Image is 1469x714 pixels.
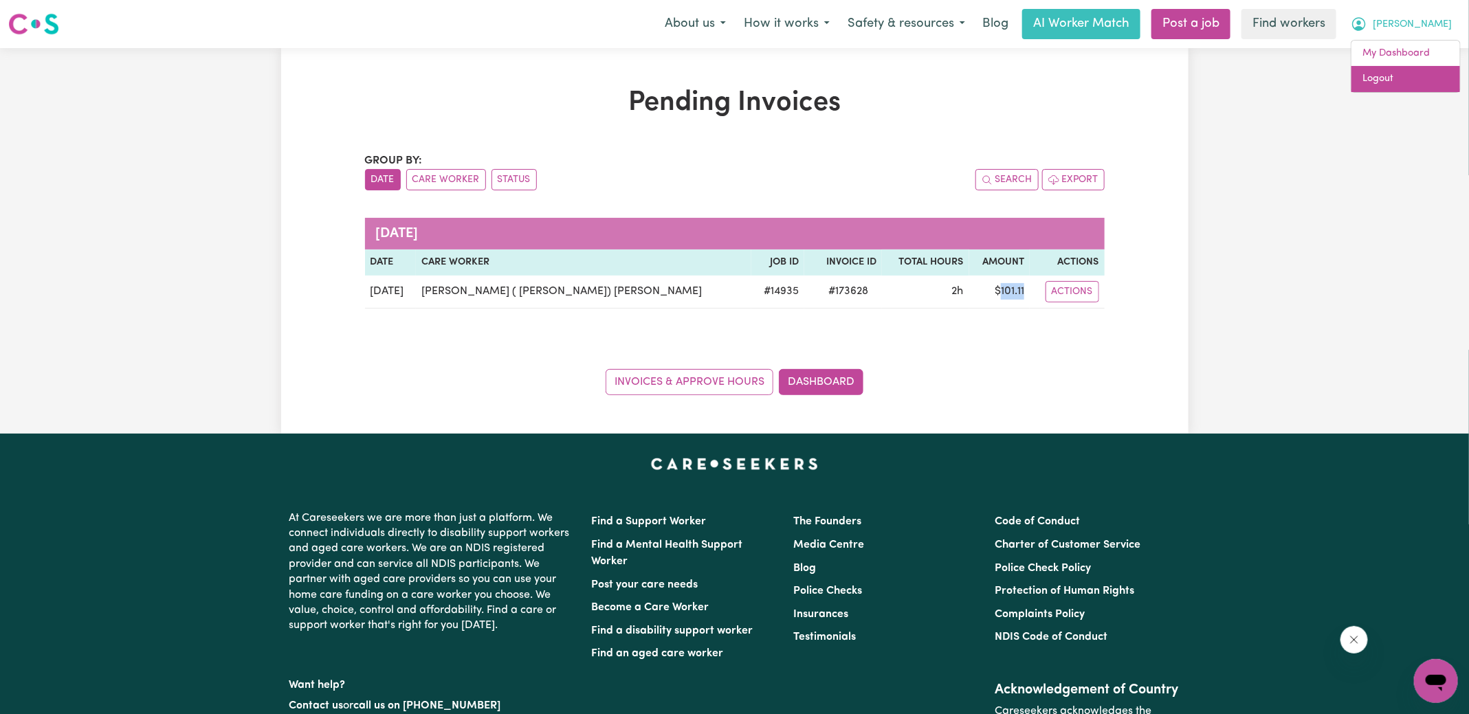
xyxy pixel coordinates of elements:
[1351,40,1461,93] div: My Account
[289,505,575,639] p: At Careseekers we are more than just a platform. We connect individuals directly to disability su...
[1241,9,1336,39] a: Find workers
[1373,17,1452,32] span: [PERSON_NAME]
[365,87,1105,120] h1: Pending Invoices
[8,10,83,21] span: Need any help?
[1351,66,1460,92] a: Logout
[592,539,743,567] a: Find a Mental Health Support Worker
[365,155,423,166] span: Group by:
[793,632,856,643] a: Testimonials
[995,539,1140,550] a: Charter of Customer Service
[793,516,861,527] a: The Founders
[804,249,882,276] th: Invoice ID
[592,516,707,527] a: Find a Support Worker
[1342,10,1461,38] button: My Account
[995,563,1091,574] a: Police Check Policy
[839,10,974,38] button: Safety & resources
[289,700,344,711] a: Contact us
[8,8,59,40] a: Careseekers logo
[793,609,848,620] a: Insurances
[820,283,876,300] span: # 173628
[793,539,864,550] a: Media Centre
[995,609,1085,620] a: Complaints Policy
[592,625,753,636] a: Find a disability support worker
[1046,281,1099,302] button: Actions
[882,249,969,276] th: Total Hours
[1351,41,1460,67] a: My Dashboard
[1030,249,1104,276] th: Actions
[416,249,751,276] th: Care Worker
[975,169,1039,190] button: Search
[592,602,709,613] a: Become a Care Worker
[969,276,1030,309] td: $ 101.11
[995,632,1107,643] a: NDIS Code of Conduct
[491,169,537,190] button: sort invoices by paid status
[651,458,818,469] a: Careseekers home page
[365,218,1105,249] caption: [DATE]
[656,10,735,38] button: About us
[416,276,751,309] td: [PERSON_NAME] ( [PERSON_NAME]) [PERSON_NAME]
[735,10,839,38] button: How it works
[592,579,698,590] a: Post your care needs
[365,276,417,309] td: [DATE]
[8,12,59,36] img: Careseekers logo
[1340,626,1368,654] iframe: Close message
[365,169,401,190] button: sort invoices by date
[793,563,816,574] a: Blog
[995,682,1180,698] h2: Acknowledgement of Country
[354,700,501,711] a: call us on [PHONE_NUMBER]
[974,9,1017,39] a: Blog
[406,169,486,190] button: sort invoices by care worker
[779,369,863,395] a: Dashboard
[751,276,804,309] td: # 14935
[793,585,862,596] a: Police Checks
[1042,169,1105,190] button: Export
[289,672,575,693] p: Want help?
[995,585,1134,596] a: Protection of Human Rights
[952,286,964,297] span: 2 hours
[606,369,773,395] a: Invoices & Approve Hours
[1022,9,1140,39] a: AI Worker Match
[592,648,724,659] a: Find an aged care worker
[1414,659,1458,703] iframe: Button to launch messaging window
[1151,9,1230,39] a: Post a job
[751,249,804,276] th: Job ID
[969,249,1030,276] th: Amount
[365,249,417,276] th: Date
[995,516,1080,527] a: Code of Conduct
